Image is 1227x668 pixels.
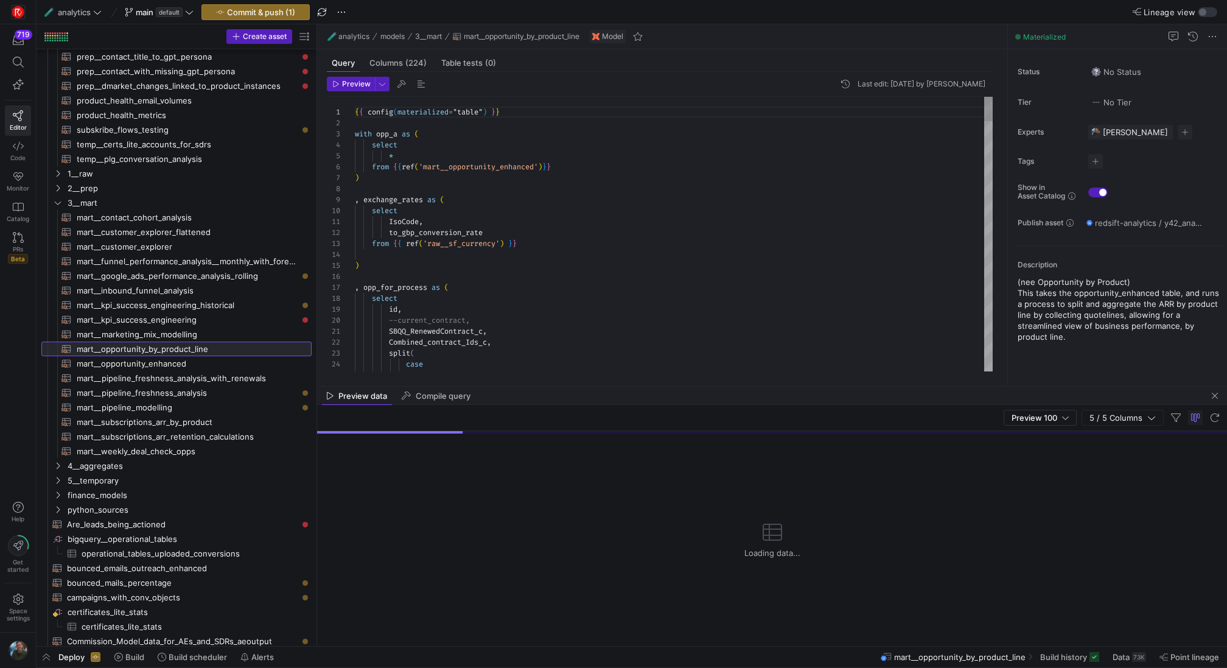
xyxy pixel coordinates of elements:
div: Press SPACE to select this row. [41,400,312,415]
div: Press SPACE to select this row. [41,225,312,239]
span: 5__temporary [68,474,310,488]
span: 🧪 [327,32,336,41]
span: Code [10,154,26,161]
span: Query [332,59,355,67]
span: bounced_mails_percentage​​​​​​​​​​ [67,576,298,590]
span: default [156,7,183,17]
div: 6 [327,161,340,172]
span: ) [355,173,359,183]
span: product_health_metrics​​​​​​​​​​ [77,108,298,122]
span: 2__prep [68,181,310,195]
span: mart__opportunity_by_product_line [464,32,579,41]
span: temp__plg_conversation_analysis​​​​​​​​​​ [77,152,298,166]
div: Press SPACE to select this row. [41,415,312,429]
img: https://storage.googleapis.com/y42-prod-data-exchange/images/6IdsliWYEjCj6ExZYNtk9pMT8U8l8YHLguyz... [1091,127,1100,137]
div: 3 [327,128,340,139]
button: Create asset [226,29,292,44]
span: Build history [1040,652,1087,662]
span: config [368,107,393,117]
span: } [547,162,551,172]
span: select [372,206,397,216]
div: Press SPACE to select this row. [41,575,312,590]
div: 4 [327,139,340,150]
div: Press SPACE to select this row. [41,502,312,517]
div: Press SPACE to select this row. [41,269,312,283]
div: 17 [327,282,340,293]
span: { [359,107,363,117]
span: prep__contact_with_missing_gpt_persona​​​​​​​​​​ [77,65,298,79]
div: Press SPACE to select this row. [41,181,312,195]
div: 16 [327,271,340,282]
span: 3__mart [68,196,310,210]
span: , [487,337,491,347]
span: 3__mart [415,32,442,41]
span: operational_tables_uploaded_conversions​​​​​​​​​ [82,547,298,561]
div: Press SPACE to select this row. [41,546,312,561]
span: Deploy [58,652,85,662]
a: mart__pipeline_modelling​​​​​​​​​​ [41,400,312,415]
span: mart__pipeline_modelling​​​​​​​​​​ [77,401,298,415]
div: 24 [327,359,340,370]
span: Compile query [416,392,470,400]
span: PRs [13,245,23,253]
div: Press SPACE to select this row. [41,210,312,225]
div: 18 [327,293,340,304]
button: Point lineage [1154,647,1225,667]
span: [PERSON_NAME] [1103,127,1168,137]
a: temp__certs_lite_accounts_for_sdrs​​​​​​​​​​ [41,137,312,152]
span: subskribe_flows_testing​​​​​​​​​​ [77,123,298,137]
button: redsift-analytics / y42_analytics_main / mart__opportunity_by_product_line [1083,215,1205,231]
span: mart__subscriptions_arr_retention_calculations​​​​​​​​​​ [77,430,298,444]
div: Press SPACE to select this row. [41,195,312,210]
a: Are_leads_being_actioned​​​​​​​​​​ [41,517,312,532]
span: mart__funnel_performance_analysis__monthly_with_forecast​​​​​​​​​​ [77,255,298,269]
span: ( [393,107,397,117]
a: mart__subscriptions_arr_retention_calculations​​​​​​​​​​ [41,429,312,444]
button: Build history [1035,647,1105,667]
span: Combined_contract_Ids_c [389,337,487,347]
span: from [372,162,389,172]
span: mart__marketing_mix_modelling​​​​​​​​​​ [77,328,298,342]
span: No Status [1091,67,1141,77]
span: main [136,7,153,17]
div: 20 [327,315,340,326]
span: ) [500,239,504,248]
span: Build [125,652,144,662]
span: _contract_Ids_c is null then '' [619,370,751,380]
span: select [372,140,397,150]
span: Space settings [7,607,30,622]
button: 5 / 5 Columns [1082,410,1164,426]
span: } [512,239,517,248]
span: Commit & push (1) [227,7,295,17]
span: Preview 100 [1012,413,1057,423]
span: 'raw__sf_currency' [423,239,500,248]
span: mart__subscriptions_arr_by_product​​​​​​​​​​ [77,415,298,429]
span: Model [602,32,623,41]
span: case [406,359,423,369]
a: product_health_email_volumes​​​​​​​​​​ [41,93,312,108]
span: Alerts [251,652,274,662]
span: Help [10,515,26,522]
button: 3__mart [412,29,445,44]
div: 23 [327,348,340,359]
span: bounced_emails_outreach_enhanced​​​​​​​​​​ [67,561,298,575]
button: 719 [5,29,31,51]
div: 1 [327,107,340,118]
span: ref [402,162,414,172]
div: Press SPACE to select this row. [41,561,312,575]
button: Preview [327,77,375,91]
a: certificates_lite_stats​​​​​​​​​ [41,619,312,634]
div: 10 [327,205,340,216]
span: ) [355,261,359,270]
div: 19 [327,304,340,315]
div: Press SPACE to select this row. [41,49,312,64]
span: python_sources [68,503,310,517]
span: 4__aggregates [68,459,310,473]
img: No tier [1091,97,1101,107]
span: Point lineage [1170,652,1219,662]
span: Experts [1018,128,1078,136]
a: https://storage.googleapis.com/y42-prod-data-exchange/images/C0c2ZRu8XU2mQEXUlKrTCN4i0dD3czfOt8UZ... [5,2,31,23]
a: subskribe_flows_testing​​​​​​​​​​ [41,122,312,137]
span: { [397,239,402,248]
div: Press SPACE to select this row. [41,283,312,298]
